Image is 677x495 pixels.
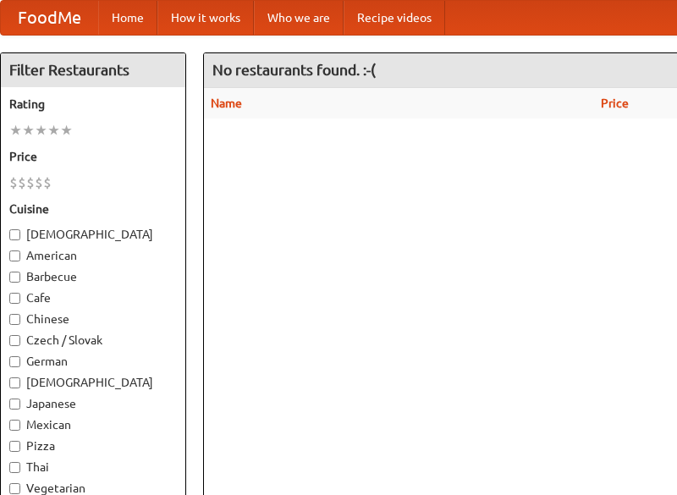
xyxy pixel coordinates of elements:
h4: Filter Restaurants [1,53,185,87]
label: German [9,353,177,370]
input: [DEMOGRAPHIC_DATA] [9,229,20,240]
input: Thai [9,462,20,473]
a: FoodMe [1,1,98,35]
li: ★ [60,121,73,140]
li: ★ [9,121,22,140]
input: Cafe [9,293,20,304]
input: Japanese [9,399,20,410]
label: Czech / Slovak [9,332,177,349]
h5: Cuisine [9,201,177,217]
label: Chinese [9,311,177,327]
h5: Price [9,148,177,165]
li: ★ [22,121,35,140]
label: [DEMOGRAPHIC_DATA] [9,226,177,243]
a: Recipe videos [344,1,445,35]
input: Vegetarian [9,483,20,494]
input: Chinese [9,314,20,325]
input: Pizza [9,441,20,452]
a: Price [601,96,629,110]
label: Thai [9,459,177,476]
li: $ [26,173,35,192]
input: [DEMOGRAPHIC_DATA] [9,377,20,388]
label: [DEMOGRAPHIC_DATA] [9,374,177,391]
label: Mexican [9,416,177,433]
li: $ [18,173,26,192]
li: $ [9,173,18,192]
a: Name [211,96,242,110]
a: Who we are [254,1,344,35]
input: Barbecue [9,272,20,283]
h5: Rating [9,96,177,113]
li: $ [35,173,43,192]
a: How it works [157,1,254,35]
li: ★ [35,121,47,140]
li: ★ [47,121,60,140]
a: Home [98,1,157,35]
li: $ [43,173,52,192]
label: Barbecue [9,268,177,285]
input: Mexican [9,420,20,431]
label: Japanese [9,395,177,412]
ng-pluralize: No restaurants found. :-( [212,62,376,78]
input: German [9,356,20,367]
input: Czech / Slovak [9,335,20,346]
label: American [9,247,177,264]
input: American [9,250,20,261]
label: Pizza [9,437,177,454]
label: Cafe [9,289,177,306]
